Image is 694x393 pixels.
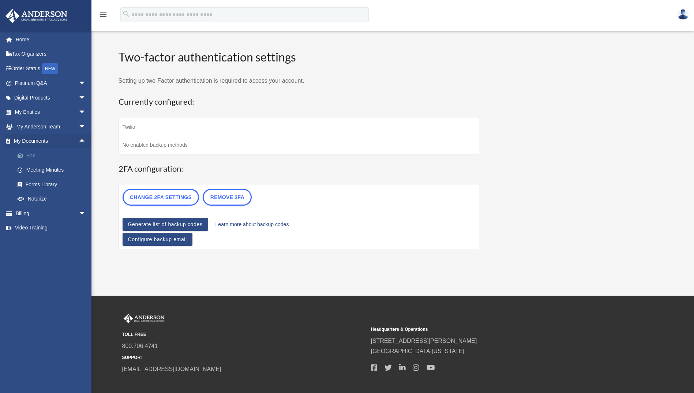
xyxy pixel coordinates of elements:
[122,366,221,372] a: [EMAIL_ADDRESS][DOMAIN_NAME]
[5,221,97,235] a: Video Training
[119,136,479,154] td: No enabled backup methods
[5,76,97,91] a: Platinum Q&Aarrow_drop_down
[215,219,289,229] a: Learn more about backup codes
[10,163,97,177] a: Meeting Minutes
[123,218,208,231] a: Generate list of backup codes
[371,326,615,333] small: Headquarters & Operations
[122,343,158,349] a: 800.706.4741
[99,13,108,19] a: menu
[123,189,199,206] a: Change 2FA settings
[122,314,166,323] img: Anderson Advisors Platinum Portal
[5,90,97,105] a: Digital Productsarrow_drop_down
[99,10,108,19] i: menu
[371,348,465,354] a: [GEOGRAPHIC_DATA][US_STATE]
[10,192,97,206] a: Notarize
[119,76,480,86] p: Setting up two-Factor authentication is required to access your account.
[122,354,366,362] small: SUPPORT
[371,338,477,344] a: [STREET_ADDRESS][PERSON_NAME]
[119,118,479,136] td: Twilio
[79,119,93,134] span: arrow_drop_down
[79,90,93,105] span: arrow_drop_down
[678,9,689,20] img: User Pic
[5,119,97,134] a: My Anderson Teamarrow_drop_down
[10,148,97,163] a: Box
[5,47,97,61] a: Tax Organizers
[119,163,480,175] h3: 2FA configuration:
[3,9,70,23] img: Anderson Advisors Platinum Portal
[79,134,93,149] span: arrow_drop_up
[79,105,93,120] span: arrow_drop_down
[122,10,130,18] i: search
[5,105,97,120] a: My Entitiesarrow_drop_down
[123,233,192,246] a: Configure backup email
[42,63,58,74] div: NEW
[119,49,480,65] h2: Two-factor authentication settings
[122,331,366,338] small: TOLL FREE
[5,134,97,149] a: My Documentsarrow_drop_up
[5,32,97,47] a: Home
[10,177,97,192] a: Forms Library
[119,96,480,108] h3: Currently configured:
[5,206,97,221] a: Billingarrow_drop_down
[5,61,97,76] a: Order StatusNEW
[79,76,93,91] span: arrow_drop_down
[79,206,93,221] span: arrow_drop_down
[203,189,252,206] a: Remove 2FA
